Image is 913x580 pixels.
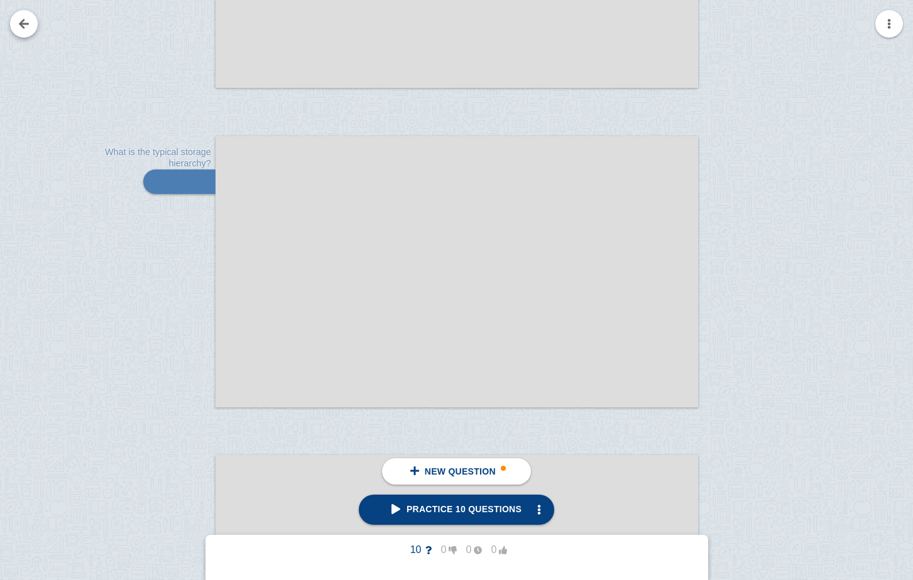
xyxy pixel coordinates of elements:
[391,504,522,514] span: Practice 10 questions
[382,458,531,485] a: New question
[10,10,38,38] a: Go back to your notes
[407,544,432,556] span: 10
[425,466,496,476] span: New question
[396,540,517,560] button: 10000
[359,495,554,525] a: Practice 10 questions
[432,544,457,556] span: 0
[482,544,507,556] span: 0
[457,544,482,556] span: 0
